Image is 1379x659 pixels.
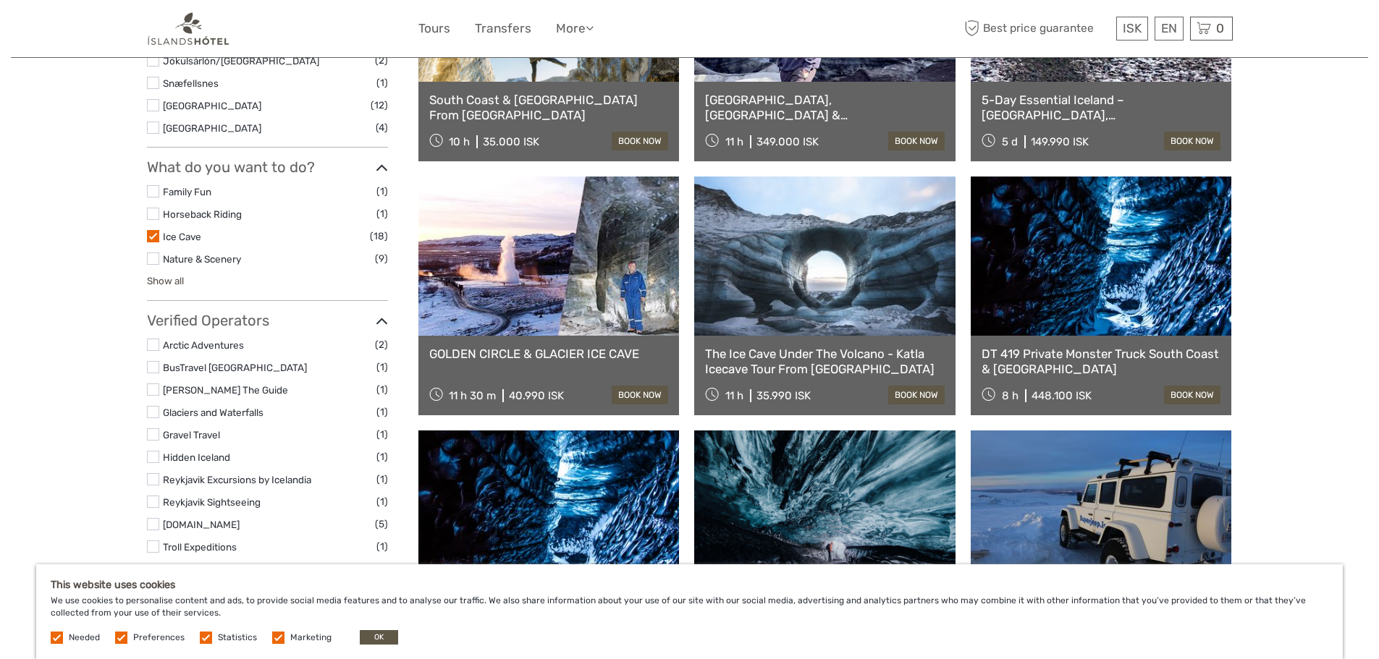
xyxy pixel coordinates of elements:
div: 35.990 ISK [756,389,811,402]
div: EN [1155,17,1184,41]
a: Arctic Adventures [163,339,244,351]
a: Transfers [475,18,531,39]
h5: This website uses cookies [51,579,1328,591]
div: We use cookies to personalise content and ads, to provide social media features and to analyse ou... [36,564,1343,659]
a: [GEOGRAPHIC_DATA], [GEOGRAPHIC_DATA] & [GEOGRAPHIC_DATA] Private [705,93,945,122]
span: (1) [376,493,388,510]
span: 0 [1214,21,1226,35]
a: Tours [418,18,450,39]
a: Hidden Iceland [163,451,230,463]
a: Reykjavik Excursions by Icelandia [163,474,311,485]
a: Reykjavik Sightseeing [163,496,261,508]
span: (1) [376,448,388,465]
a: More [556,18,594,39]
button: Open LiveChat chat widget [166,22,184,40]
a: book now [1164,386,1220,404]
a: Troll Expeditions [163,541,237,553]
span: 11 h [725,135,743,148]
div: 35.000 ISK [483,135,539,148]
a: Ice Cave [163,231,201,242]
a: Gravel Travel [163,429,220,441]
a: [PERSON_NAME] The Guide [163,384,288,396]
a: [GEOGRAPHIC_DATA] [163,100,261,111]
a: book now [1164,132,1220,150]
span: 8 h [1002,389,1019,402]
span: 11 h [725,389,743,402]
a: The Ice Cave Under The Volcano - Katla Icecave Tour From [GEOGRAPHIC_DATA] [705,346,945,376]
a: book now [612,386,668,404]
span: (1) [376,404,388,420]
a: GOLDEN CIRCLE & GLACIER ICE CAVE [429,346,669,361]
a: 5-Day Essential Iceland – [GEOGRAPHIC_DATA], [GEOGRAPHIC_DATA], [GEOGRAPHIC_DATA], [GEOGRAPHIC_DA... [982,93,1221,122]
img: 1298-aa34540a-eaca-4c1b-b063-13e4b802c612_logo_small.png [147,11,230,46]
a: Family Fun [163,186,211,197]
a: Nature & Scenery [163,253,241,265]
a: BusTravel [GEOGRAPHIC_DATA] [163,362,307,373]
span: (1) [376,75,388,91]
label: Marketing [290,632,332,644]
div: 149.990 ISK [1031,135,1089,148]
label: Needed [69,632,100,644]
a: book now [888,132,945,150]
span: (1) [376,183,388,200]
span: 10 h [449,135,470,148]
div: 448.100 ISK [1032,389,1092,402]
span: Best price guarantee [961,17,1113,41]
span: (1) [376,538,388,555]
span: (2) [375,336,388,353]
span: (1) [376,359,388,375]
label: Preferences [133,632,185,644]
div: 40.990 ISK [509,389,564,402]
span: 11 h 30 m [449,389,496,402]
a: Jökulsárlón/[GEOGRAPHIC_DATA] [163,55,319,67]
a: Snæfellsnes [163,77,219,89]
label: Statistics [218,632,257,644]
span: ISK [1123,21,1142,35]
a: Horseback Riding [163,208,242,220]
span: (9) [375,250,388,267]
span: (4) [376,119,388,136]
span: (1) [376,426,388,443]
span: (1) [376,381,388,398]
a: DT 419 Private Monster Truck South Coast & [GEOGRAPHIC_DATA] [982,346,1221,376]
span: (1) [376,471,388,488]
a: Glaciers and Waterfalls [163,407,263,418]
div: 349.000 ISK [756,135,819,148]
h3: Verified Operators [147,312,388,329]
span: (12) [371,97,388,114]
button: OK [360,630,398,645]
a: [GEOGRAPHIC_DATA] [163,122,261,134]
p: We're away right now. Please check back later! [20,25,164,37]
span: 5 d [1002,135,1018,148]
a: book now [612,132,668,150]
a: South Coast & [GEOGRAPHIC_DATA] From [GEOGRAPHIC_DATA] [429,93,669,122]
span: (1) [376,205,388,222]
span: (18) [370,228,388,245]
a: [DOMAIN_NAME] [163,519,240,530]
span: (5) [375,516,388,532]
h3: What do you want to do? [147,158,388,176]
a: book now [888,386,945,404]
a: Show all [147,275,184,286]
span: (2) [375,52,388,69]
